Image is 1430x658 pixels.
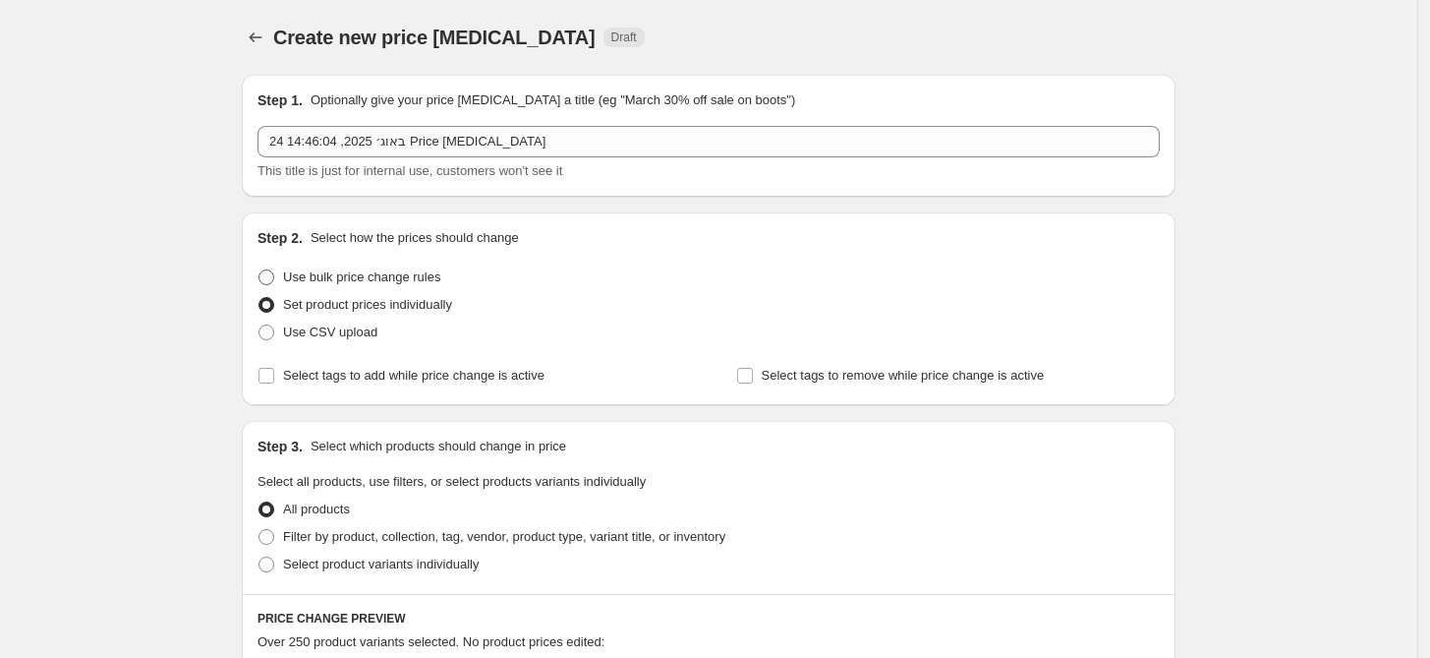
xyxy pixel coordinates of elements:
p: Select how the prices should change [311,228,519,248]
h2: Step 2. [257,228,303,248]
h2: Step 3. [257,437,303,456]
h2: Step 1. [257,90,303,110]
span: Select product variants individually [283,557,479,571]
span: All products [283,502,350,516]
span: This title is just for internal use, customers won't see it [257,163,562,178]
span: Select all products, use filters, or select products variants individually [257,474,646,489]
span: Use bulk price change rules [283,269,440,284]
button: Price change jobs [242,24,269,51]
p: Select which products should change in price [311,437,566,456]
span: Use CSV upload [283,325,377,339]
span: Over 250 product variants selected. No product prices edited: [257,634,604,649]
span: Draft [611,30,637,45]
span: Create new price [MEDICAL_DATA] [273,27,596,48]
span: Filter by product, collection, tag, vendor, product type, variant title, or inventory [283,529,725,544]
p: Optionally give your price [MEDICAL_DATA] a title (eg "March 30% off sale on boots") [311,90,795,110]
input: 30% off holiday sale [257,126,1160,157]
h6: PRICE CHANGE PREVIEW [257,611,1160,627]
span: Select tags to add while price change is active [283,368,544,383]
span: Select tags to remove while price change is active [762,368,1045,383]
span: Set product prices individually [283,297,452,312]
